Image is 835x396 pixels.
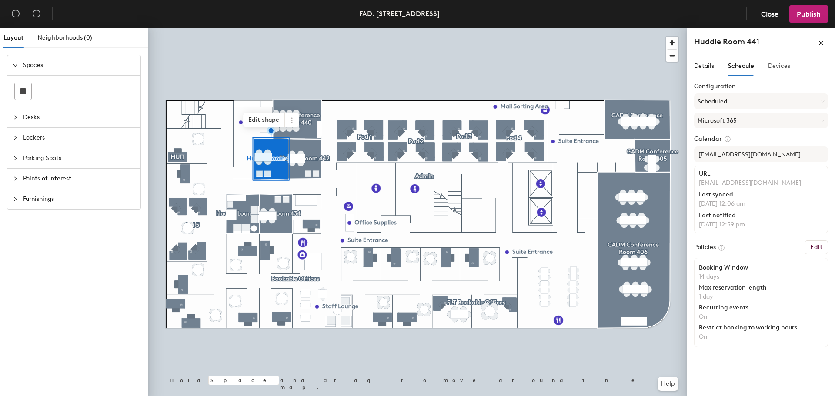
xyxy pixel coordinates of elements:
span: Points of Interest [23,169,135,189]
p: On [699,333,823,341]
span: Parking Spots [23,148,135,168]
div: Last synced [699,191,823,198]
p: [DATE] 12:59 pm [699,221,823,229]
h4: Huddle Room 441 [694,36,759,47]
span: Close [761,10,778,18]
div: Booking Window [699,264,823,271]
div: FAD: [STREET_ADDRESS] [359,8,440,19]
span: Furnishings [23,189,135,209]
span: Edit shape [243,113,285,127]
button: Publish [789,5,828,23]
label: Configuration [694,83,828,90]
span: Neighborhoods (0) [37,34,92,41]
button: Microsoft 365 [694,113,828,128]
span: collapsed [13,176,18,181]
div: URL [699,170,823,177]
div: Max reservation length [699,284,823,291]
button: Edit [805,240,828,254]
p: [EMAIL_ADDRESS][DOMAIN_NAME] [699,179,823,187]
span: expanded [13,63,18,68]
span: collapsed [13,196,18,202]
span: collapsed [13,115,18,120]
button: Close [754,5,786,23]
span: Lockers [23,128,135,148]
button: Help [658,377,678,391]
span: Spaces [23,55,135,75]
input: Add calendar email [694,146,828,162]
p: 14 days [699,273,823,281]
button: Undo (⌘ + Z) [7,5,24,23]
p: On [699,313,823,321]
span: Devices [768,62,790,70]
div: Restrict booking to working hours [699,324,823,331]
span: collapsed [13,135,18,140]
span: close [818,40,824,46]
button: Scheduled [694,93,828,109]
button: Redo (⌘ + ⇧ + Z) [28,5,45,23]
span: Details [694,62,714,70]
span: Publish [797,10,821,18]
p: [DATE] 12:06 am [699,200,823,208]
span: Layout [3,34,23,41]
span: Desks [23,107,135,127]
label: Policies [694,244,716,251]
span: collapsed [13,156,18,161]
div: Last notified [699,212,823,219]
h6: Edit [810,244,822,251]
label: Calendar [694,135,828,143]
span: Schedule [728,62,754,70]
div: Recurring events [699,304,823,311]
span: undo [11,9,20,18]
p: 1 day [699,293,823,301]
